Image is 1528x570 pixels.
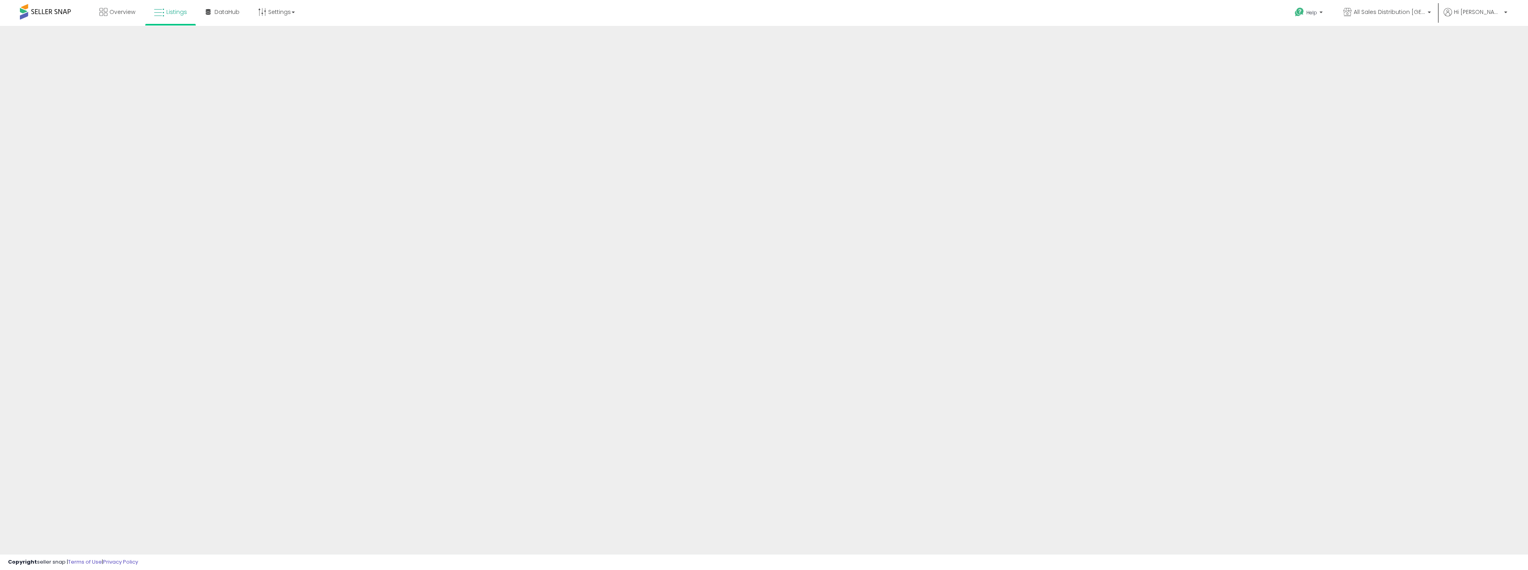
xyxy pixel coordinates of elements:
[1306,9,1317,16] span: Help
[1294,7,1304,17] i: Get Help
[109,8,135,16] span: Overview
[1444,8,1507,26] a: Hi [PERSON_NAME]
[214,8,240,16] span: DataHub
[166,8,187,16] span: Listings
[1454,8,1502,16] span: Hi [PERSON_NAME]
[1354,8,1425,16] span: All Sales Distribution [GEOGRAPHIC_DATA]
[1288,1,1331,26] a: Help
